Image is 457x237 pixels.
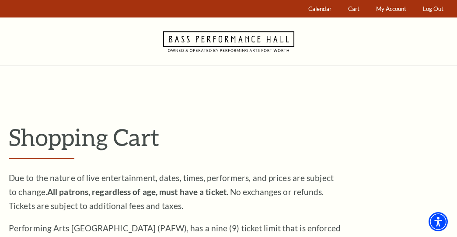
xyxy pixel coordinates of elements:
a: Navigate to Bass Performance Hall homepage [163,17,294,66]
a: Cart [344,0,364,17]
span: Calendar [308,5,331,12]
strong: All patrons, regardless of age, must have a ticket [47,187,227,197]
span: Cart [348,5,359,12]
span: Due to the nature of live entertainment, dates, times, performers, and prices are subject to chan... [9,173,334,211]
a: Log Out [419,0,448,17]
div: Accessibility Menu [429,212,448,231]
a: Calendar [304,0,336,17]
span: My Account [376,5,406,12]
a: My Account [372,0,411,17]
p: Shopping Cart [9,123,448,151]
